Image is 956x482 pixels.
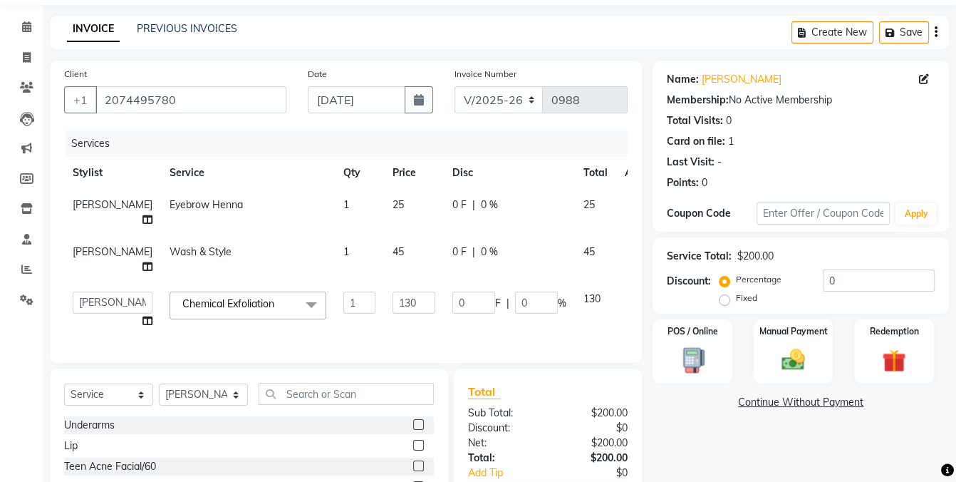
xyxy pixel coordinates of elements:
label: Percentage [736,273,781,286]
div: Service Total: [667,249,732,264]
span: | [472,198,475,212]
a: PREVIOUS INVOICES [137,22,237,35]
span: | [506,296,509,311]
span: 1 [343,245,349,258]
label: Manual Payment [759,325,827,338]
button: +1 [64,86,97,113]
span: 0 % [481,245,498,260]
span: Chemical Exfoliation [182,297,274,310]
input: Enter Offer / Coupon Code [757,202,890,225]
img: _pos-terminal.svg [673,347,712,375]
span: 130 [583,292,601,305]
input: Search or Scan [259,383,434,405]
a: [PERSON_NAME] [702,72,781,87]
span: [PERSON_NAME] [73,245,152,258]
div: Discount: [667,274,711,289]
span: [PERSON_NAME] [73,198,152,211]
div: $0 [563,466,638,481]
div: 1 [728,134,734,149]
th: Price [384,157,444,189]
label: Date [308,68,327,81]
div: No Active Membership [667,93,935,108]
div: Services [66,130,638,157]
div: 0 [702,175,707,190]
input: Search by Name/Mobile/Email/Code [95,86,286,113]
span: 25 [393,198,404,211]
label: POS / Online [667,325,718,338]
label: Fixed [736,292,757,304]
div: Underarms [64,418,115,433]
button: Save [879,21,929,43]
a: x [274,297,281,310]
th: Disc [444,157,575,189]
span: Eyebrow Henna [170,198,243,211]
div: Card on file: [667,134,725,149]
span: Total [468,384,501,399]
div: Lip [64,439,78,453]
div: $200.00 [737,249,774,264]
div: Coupon Code [667,206,756,221]
img: _gift.svg [875,347,913,376]
div: Points: [667,175,699,190]
div: Discount: [457,421,548,436]
th: Qty [335,157,384,189]
th: Action [616,157,663,189]
a: Continue Without Payment [655,395,946,410]
img: _cash.svg [774,347,813,374]
span: Wash & Style [170,245,232,258]
button: Apply [895,203,936,225]
a: INVOICE [67,16,120,42]
div: Membership: [667,93,729,108]
span: 0 F [452,198,467,212]
label: Redemption [869,325,918,338]
span: 25 [583,198,595,211]
th: Stylist [64,157,161,189]
span: 0 % [481,198,498,212]
div: Total Visits: [667,113,723,128]
th: Total [575,157,616,189]
span: % [558,296,566,311]
span: 45 [393,245,404,258]
span: 1 [343,198,349,211]
div: $200.00 [548,406,638,421]
div: Total: [457,451,548,466]
span: 45 [583,245,595,258]
span: 0 F [452,245,467,260]
span: F [495,296,501,311]
div: Net: [457,436,548,451]
div: $200.00 [548,451,638,466]
th: Service [161,157,335,189]
div: 0 [726,113,732,128]
div: $200.00 [548,436,638,451]
div: Name: [667,72,699,87]
div: Last Visit: [667,155,715,170]
label: Client [64,68,87,81]
a: Add Tip [457,466,563,481]
div: Sub Total: [457,406,548,421]
span: | [472,245,475,260]
div: $0 [548,421,638,436]
div: Teen Acne Facial/60 [64,459,156,474]
label: Invoice Number [454,68,516,81]
div: - [717,155,722,170]
button: Create New [791,21,873,43]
